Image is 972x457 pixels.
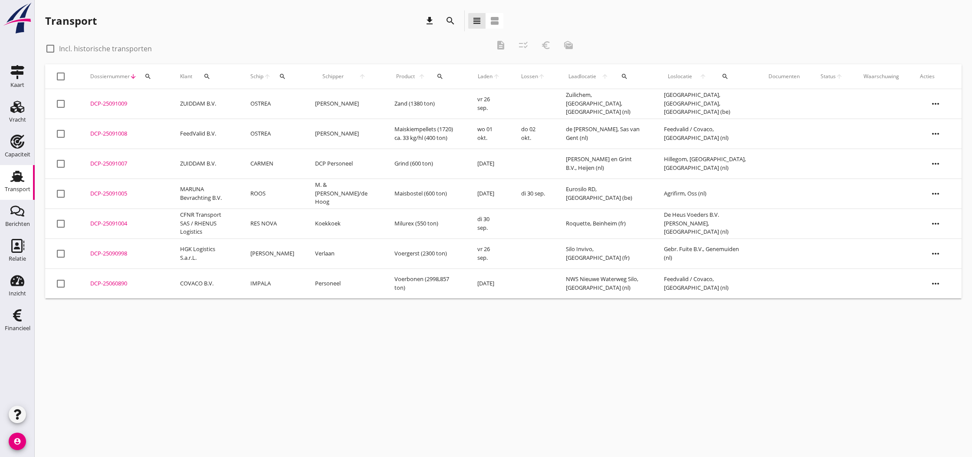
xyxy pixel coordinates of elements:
div: DCP-25091005 [90,189,159,198]
span: Product [394,73,417,80]
div: Berichten [5,221,30,227]
td: Personeel [305,268,384,298]
div: Acties [920,73,951,80]
div: DCP-25090998 [90,249,159,258]
td: COVACO B.V. [170,268,240,298]
td: wo 01 okt. [467,119,510,149]
td: ROOS [240,179,305,209]
i: download [424,16,435,26]
span: Laadlocatie [566,73,599,80]
div: Inzicht [9,291,26,296]
div: DCP-25091007 [90,159,159,168]
div: Waarschuwing [864,73,899,80]
span: Schip [250,73,264,80]
i: more_horiz [923,212,948,236]
td: di 30 sep. [511,179,556,209]
i: account_circle [9,433,26,450]
td: DCP Personeel [305,149,384,179]
td: HGK Logistics S.a.r.L. [170,238,240,268]
i: view_headline [472,16,482,26]
td: Gebr. Fuite B.V., Genemuiden (nl) [653,238,758,268]
div: DCP-25091008 [90,129,159,138]
i: arrow_downward [130,73,137,80]
td: CARMEN [240,149,305,179]
td: vr 26 sep. [467,238,510,268]
span: Grind (600 ton) [394,159,433,167]
td: Zand (1380 ton) [384,89,467,119]
td: FeedValid B.V. [170,119,240,149]
td: di 30 sep. [467,209,510,238]
i: search [621,73,628,80]
td: NWS Nieuwe Waterweg Silo, [GEOGRAPHIC_DATA] (nl) [555,268,653,298]
td: [PERSON_NAME] [305,119,384,149]
i: more_horiz [923,242,948,266]
td: Agrifirm, Oss (nl) [653,179,758,209]
i: search [144,73,151,80]
div: Kaart [10,82,24,88]
td: MARUNA Bevrachting B.V. [170,179,240,209]
td: Hillegom, [GEOGRAPHIC_DATA], [GEOGRAPHIC_DATA] (nl) [653,149,758,179]
td: M. & [PERSON_NAME]/de Hoog [305,179,384,209]
td: vr 26 sep. [467,89,510,119]
i: arrow_upward [599,73,611,80]
td: [PERSON_NAME] en Grint B.V., Heijen (nl) [555,149,653,179]
td: Feedvalid / Covaco, [GEOGRAPHIC_DATA] (nl) [653,268,758,298]
td: [DATE] [467,149,510,179]
i: arrow_upward [351,73,374,80]
i: more_horiz [923,182,948,206]
td: Koekkoek [305,209,384,238]
td: Voerbonen (2998,857 ton) [384,268,467,298]
td: OSTREA [240,119,305,149]
td: Maisbostel (600 ton) [384,179,467,209]
span: Status [821,73,836,80]
td: OSTREA [240,89,305,119]
td: CFNR Transport SAS / RHENUS Logistics [170,209,240,238]
div: Transport [45,14,97,28]
i: search [445,16,456,26]
div: Financieel [5,325,30,331]
div: DCP-25091009 [90,99,159,108]
td: ZUIDDAM B.V. [170,149,240,179]
td: Milurex (550 ton) [384,209,467,238]
div: Transport [5,186,30,192]
td: do 02 okt. [511,119,556,149]
span: Loslocatie [664,73,696,80]
i: search [279,73,286,80]
i: arrow_upward [417,73,427,80]
i: search [437,73,443,80]
div: Relatie [9,256,26,262]
i: arrow_upward [493,73,500,80]
i: view_agenda [489,16,500,26]
td: Silo Invivo, [GEOGRAPHIC_DATA] (fr) [555,238,653,268]
div: DCP-25091004 [90,219,159,228]
td: [DATE] [467,268,510,298]
td: Voergerst (2300 ton) [384,238,467,268]
td: RES NOVA [240,209,305,238]
td: [PERSON_NAME] [240,238,305,268]
td: [GEOGRAPHIC_DATA], [GEOGRAPHIC_DATA], [GEOGRAPHIC_DATA] (be) [653,89,758,119]
td: IMPALA [240,268,305,298]
div: Vracht [9,117,26,123]
i: more_horiz [923,152,948,176]
i: arrow_upward [696,73,710,80]
span: Dossiernummer [90,73,130,80]
td: [DATE] [467,179,510,209]
i: arrow_upward [836,73,843,80]
label: Incl. historische transporten [59,44,152,53]
td: Roquette, Beinheim (fr) [555,209,653,238]
i: arrow_upward [263,73,271,80]
td: ZUIDDAM B.V. [170,89,240,119]
td: [PERSON_NAME] [305,89,384,119]
td: Maiskiempellets (1720) ca. 33 kg/hl (400 ton) [384,119,467,149]
td: Verlaan [305,238,384,268]
td: Eurosilo RD, [GEOGRAPHIC_DATA] (be) [555,179,653,209]
div: Klant [180,66,230,87]
div: Capaciteit [5,152,30,157]
i: more_horiz [923,272,948,296]
td: de [PERSON_NAME], Sas van Gent (nl) [555,119,653,149]
span: Laden [477,73,493,80]
i: search [204,73,210,80]
div: DCP-25060890 [90,279,159,288]
i: more_horiz [923,92,948,116]
span: Lossen [521,73,538,80]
